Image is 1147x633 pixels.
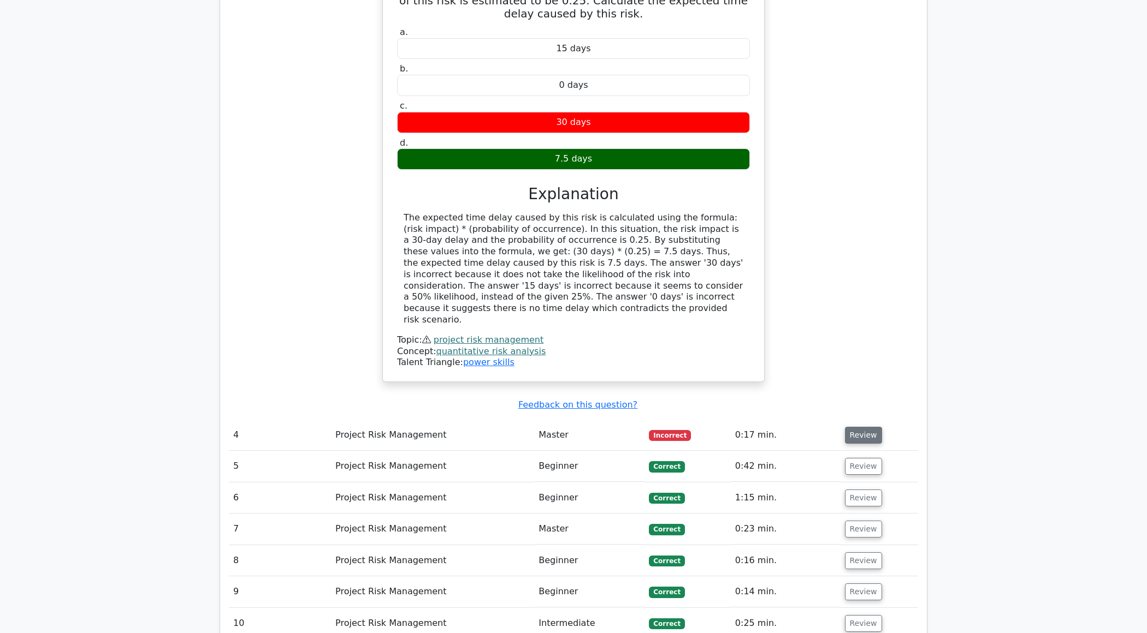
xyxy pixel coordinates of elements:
[518,399,637,410] a: Feedback on this question?
[331,513,534,545] td: Project Risk Management
[463,357,515,367] a: power skills
[229,482,331,513] td: 6
[534,513,645,545] td: Master
[731,513,841,545] td: 0:23 min.
[649,430,691,441] span: Incorrect
[731,576,841,607] td: 0:14 min.
[649,556,684,566] span: Correct
[229,451,331,482] td: 5
[436,346,546,356] a: quantitative risk analysis
[534,576,645,607] td: Beginner
[397,335,750,368] div: Talent Triangle:
[534,482,645,513] td: Beginner
[845,552,882,569] button: Review
[731,420,841,451] td: 0:17 min.
[534,545,645,576] td: Beginner
[731,545,841,576] td: 0:16 min.
[649,524,684,535] span: Correct
[404,212,743,326] div: The expected time delay caused by this risk is calculated using the formula: (risk impact) * (pro...
[397,148,750,170] div: 7.5 days
[404,185,743,204] h3: Explanation
[649,461,684,472] span: Correct
[331,482,534,513] td: Project Risk Management
[331,420,534,451] td: Project Risk Management
[845,615,882,632] button: Review
[400,27,408,37] span: a.
[229,545,331,576] td: 8
[229,513,331,545] td: 7
[397,346,750,357] div: Concept:
[534,451,645,482] td: Beginner
[845,583,882,600] button: Review
[845,427,882,444] button: Review
[534,420,645,451] td: Master
[649,618,684,629] span: Correct
[731,482,841,513] td: 1:15 min.
[731,451,841,482] td: 0:42 min.
[229,576,331,607] td: 9
[400,100,407,111] span: c.
[397,335,750,346] div: Topic:
[331,545,534,576] td: Project Risk Management
[845,458,882,475] button: Review
[845,489,882,506] button: Review
[397,112,750,133] div: 30 days
[845,521,882,538] button: Review
[400,63,408,74] span: b.
[649,493,684,504] span: Correct
[331,451,534,482] td: Project Risk Management
[434,335,544,345] a: project risk management
[400,138,408,148] span: d.
[397,38,750,59] div: 15 days
[229,420,331,451] td: 4
[397,75,750,96] div: 0 days
[649,587,684,598] span: Correct
[331,576,534,607] td: Project Risk Management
